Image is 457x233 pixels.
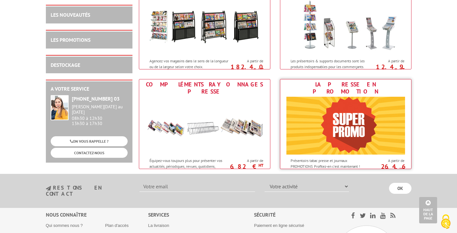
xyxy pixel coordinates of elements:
[51,136,128,146] a: ON VOUS RAPPELLE ?
[258,163,263,168] sup: HT
[51,62,80,68] a: DESTOCKAGE
[148,211,254,219] div: Services
[72,95,120,102] strong: [PHONE_NUMBER] 03
[400,166,404,172] sup: HT
[51,148,128,158] a: CONTACTEZ-NOUS
[372,158,404,163] span: A partir de
[227,165,263,168] p: 6.82 €
[149,158,229,174] p: Équipez-vous toujours plus pour présenter vos actualités, périodiques, revues, quotidiens, nouvel...
[105,223,129,228] a: Plan d'accès
[435,211,457,233] button: Cookies (fenêtre modale)
[231,158,263,163] span: A partir de
[51,86,128,92] h2: A votre service
[145,97,264,155] img: Compléments rayonnages presse
[438,214,454,230] img: Cookies (fenêtre modale)
[140,181,255,192] input: Votre email
[282,81,410,95] div: La presse en promotion
[419,197,437,223] a: Haut de la page
[291,158,370,169] p: Présentoirs tabac presse et journaux PROMOTIONS Profitez-en c'est maintenant !
[227,65,263,73] p: 182.40 €
[72,104,128,126] div: 08h30 à 12h30 13h30 à 17h30
[389,183,411,194] input: OK
[141,81,268,95] div: Compléments rayonnages presse
[400,67,404,72] sup: HT
[148,223,169,228] a: La livraison
[280,79,411,169] a: La presse en promotion La presse en promotion Présentoirs tabac presse et journaux PROMOTIONS Pro...
[46,185,130,196] h3: restons en contact
[258,67,263,72] sup: HT
[72,104,128,115] div: [PERSON_NAME][DATE] au [DATE]
[368,165,404,172] p: 26.46 €
[254,223,304,228] a: Paiement en ligne sécurisé
[51,95,69,120] img: widget-service.jpg
[51,12,90,18] a: LES NOUVEAUTÉS
[291,58,370,69] p: Les présentoirs & supports documents sont les produits indispensables pour les commerçants.
[372,58,404,64] span: A partir de
[368,65,404,73] p: 12.49 €
[139,79,270,169] a: Compléments rayonnages presse Compléments rayonnages presse Équipez-vous toujours plus pour prése...
[254,211,334,219] div: Sécurité
[46,186,51,191] img: newsletter.jpg
[46,223,83,228] a: Qui sommes nous ?
[149,58,229,69] p: Agencez vos magasins dans le sens de la longueur ou de la largeur selon votre choix.
[51,37,90,43] a: LES PROMOTIONS
[231,58,263,64] span: A partir de
[46,211,148,219] div: Nous connaître
[286,97,405,155] img: La presse en promotion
